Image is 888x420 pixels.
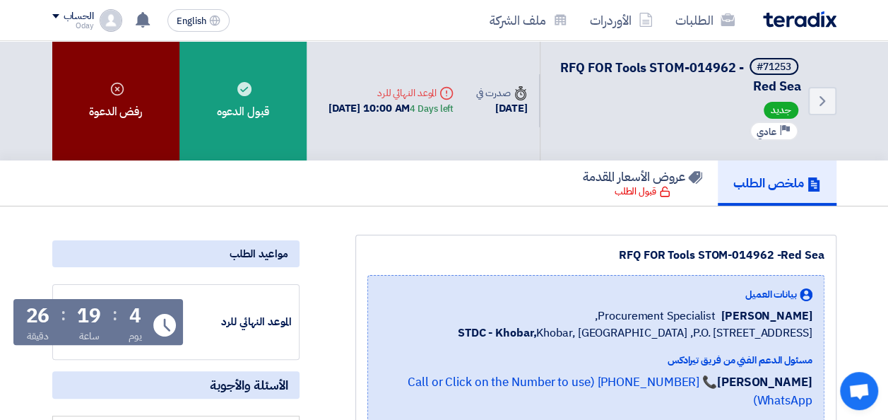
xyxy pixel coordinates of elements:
div: مسئول الدعم الفني من فريق تيرادكس [379,353,812,368]
div: رفض الدعوة [52,41,179,161]
span: عادي [757,125,776,139]
div: يوم [129,329,142,344]
span: English [177,16,206,26]
h5: RFQ FOR Tools STOM-014962 -Red Sea [557,58,801,95]
div: 19 [77,306,101,326]
span: RFQ FOR Tools STOM-014962 -Red Sea [560,58,801,95]
div: #71253 [757,62,791,72]
div: : [61,302,66,327]
div: الحساب [64,11,94,23]
strong: [PERSON_NAME] [717,373,812,391]
div: الموعد النهائي للرد [186,314,292,330]
a: الأوردرات [579,4,664,37]
div: [DATE] 10:00 AM [328,100,454,117]
div: 4 Days left [410,102,454,116]
span: Khobar, [GEOGRAPHIC_DATA] ,P.O. [STREET_ADDRESS] [458,325,812,342]
div: ساعة [79,329,100,344]
div: قبول الدعوه [179,41,307,161]
h5: ملخص الطلب [733,175,821,191]
a: ملف الشركة [478,4,579,37]
span: الأسئلة والأجوبة [210,377,288,393]
a: 📞 [PHONE_NUMBER] (Call or Click on the Number to use WhatsApp) [408,373,812,409]
div: : [112,302,117,327]
div: دقيقة [27,329,49,344]
div: صدرت في [476,86,527,100]
span: جديد [764,102,798,119]
div: Oday [52,22,94,30]
span: بيانات العميل [745,287,797,302]
button: English [167,9,230,32]
img: Teradix logo [763,11,836,28]
div: 26 [26,306,50,326]
a: الطلبات [664,4,746,37]
div: RFQ FOR Tools STOM-014962 -Red Sea [367,247,824,264]
span: [PERSON_NAME] [721,308,812,325]
div: مواعيد الطلب [52,240,300,267]
div: 4 [129,306,141,326]
b: STDC - Khobar, [458,325,537,342]
div: [DATE] [476,100,527,117]
img: profile_test.png [100,9,122,32]
div: قبول الطلب [615,185,670,199]
span: Procurement Specialist, [595,308,716,325]
a: ملخص الطلب [718,161,836,206]
a: Open chat [840,372,878,410]
h5: عروض الأسعار المقدمة [583,168,702,185]
div: الموعد النهائي للرد [328,86,454,100]
a: عروض الأسعار المقدمة قبول الطلب [567,161,718,206]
